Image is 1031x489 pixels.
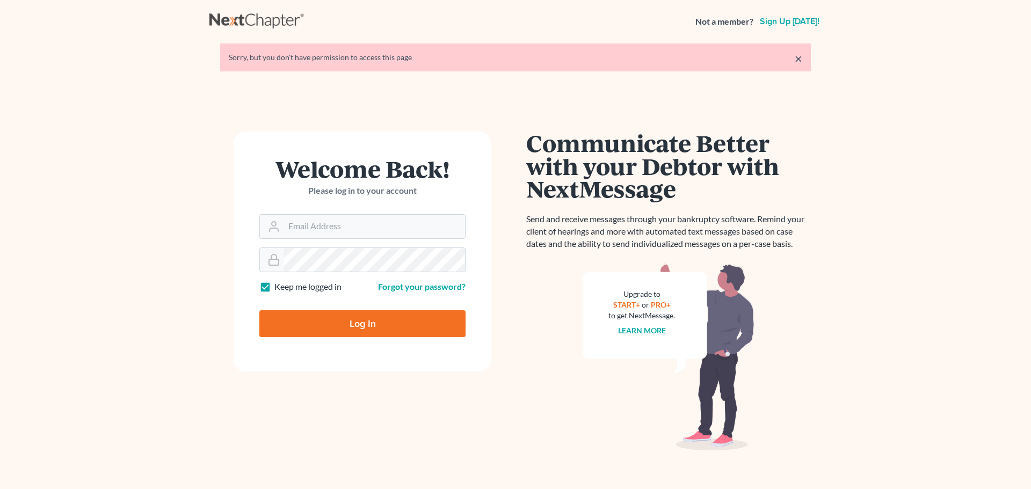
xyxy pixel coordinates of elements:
div: Sorry, but you don't have permission to access this page [229,52,802,63]
img: nextmessage_bg-59042aed3d76b12b5cd301f8e5b87938c9018125f34e5fa2b7a6b67550977c72.svg [583,263,754,451]
label: Keep me logged in [274,281,342,293]
div: Upgrade to [608,289,675,300]
strong: Not a member? [695,16,753,28]
a: Learn more [618,326,666,335]
h1: Welcome Back! [259,157,466,180]
input: Log In [259,310,466,337]
div: to get NextMessage. [608,310,675,321]
span: or [642,300,649,309]
a: Sign up [DATE]! [758,17,822,26]
a: Forgot your password? [378,281,466,291]
a: START+ [613,300,640,309]
a: × [795,52,802,65]
p: Send and receive messages through your bankruptcy software. Remind your client of hearings and mo... [526,213,811,250]
p: Please log in to your account [259,185,466,197]
h1: Communicate Better with your Debtor with NextMessage [526,132,811,200]
a: PRO+ [651,300,671,309]
input: Email Address [284,215,465,238]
